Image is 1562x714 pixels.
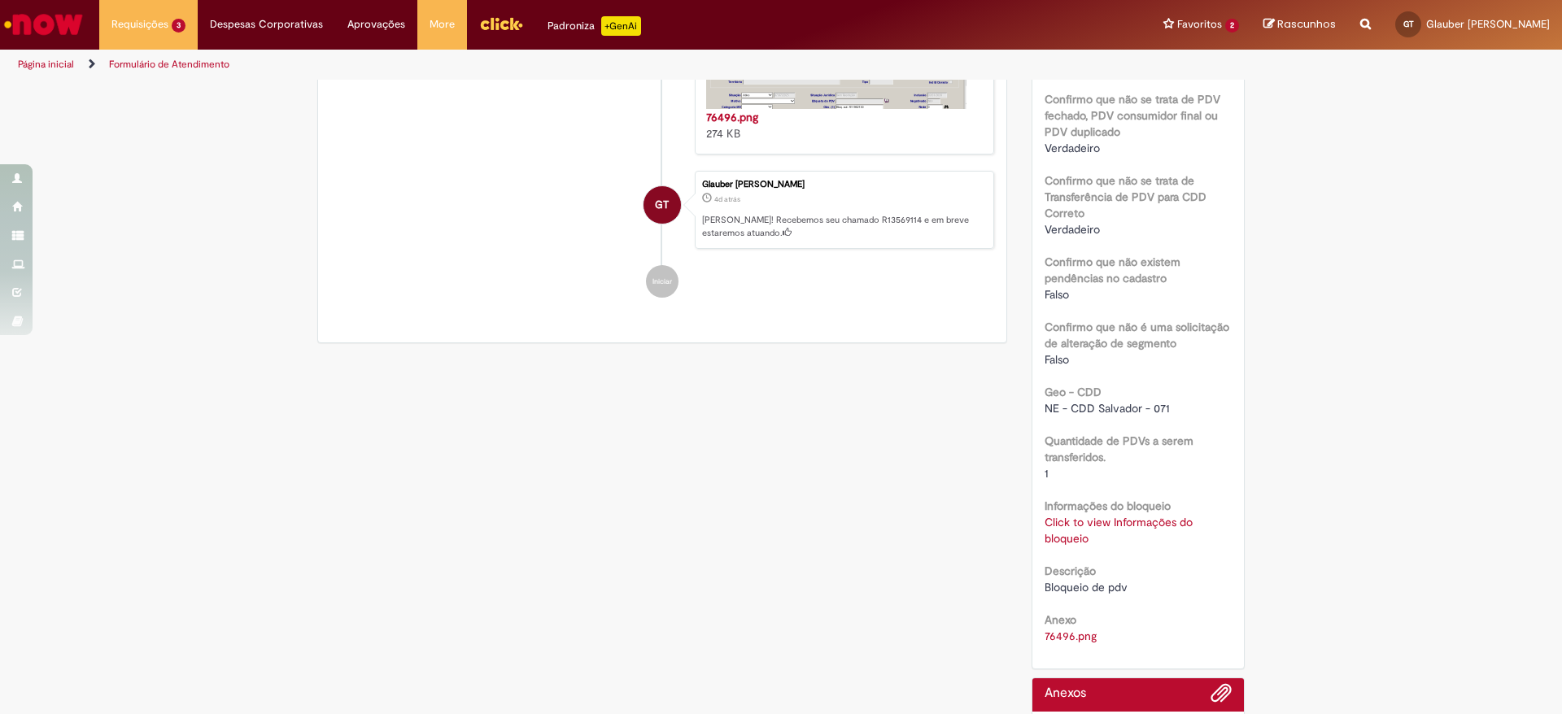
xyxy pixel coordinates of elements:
[714,194,740,204] span: 4d atrás
[2,8,85,41] img: ServiceNow
[1045,401,1170,416] span: NE - CDD Salvador - 071
[1225,19,1239,33] span: 2
[1045,564,1096,578] b: Descrição
[1403,19,1414,29] span: GT
[1045,92,1220,139] b: Confirmo que não se trata de PDV fechado, PDV consumidor final ou PDV duplicado
[1045,320,1229,350] b: Confirmo que não é uma solicitação de alteração de segmento
[706,110,758,124] a: 76496.png
[1045,433,1193,464] b: Quantidade de PDVs a serem transferidos.
[1277,16,1336,32] span: Rascunhos
[1045,629,1097,643] a: Download de 76496.png
[1177,16,1222,33] span: Favoritos
[644,186,681,224] div: Glauber Caricchio Tavares
[702,180,985,189] div: Glauber [PERSON_NAME]
[1045,173,1206,220] b: Confirmo que não se trata de Transferência de PDV para CDD Correto
[1426,17,1550,31] span: Glauber [PERSON_NAME]
[1045,352,1069,367] span: Falso
[347,16,405,33] span: Aprovações
[1045,498,1171,513] b: Informações do bloqueio
[1045,255,1180,285] b: Confirmo que não existem pendências no cadastro
[1045,141,1100,155] span: Verdadeiro
[1045,466,1049,481] span: 1
[18,58,74,71] a: Página inicial
[1045,287,1069,302] span: Falso
[210,16,323,33] span: Despesas Corporativas
[1045,222,1100,237] span: Verdadeiro
[1045,612,1076,627] b: Anexo
[1045,580,1128,594] span: Bloqueio de pdv
[430,16,455,33] span: More
[109,58,229,71] a: Formulário de Atendimento
[655,185,669,224] span: GT
[1263,17,1336,33] a: Rascunhos
[1211,682,1232,712] button: Adicionar anexos
[702,214,985,239] p: [PERSON_NAME]! Recebemos seu chamado R13569114 e em breve estaremos atuando.
[706,109,977,141] div: 274 KB
[12,50,1029,80] ul: Trilhas de página
[1045,385,1102,399] b: Geo - CDD
[601,16,641,36] p: +GenAi
[1045,515,1193,546] a: Click to view Informações do bloqueio
[548,16,641,36] div: Padroniza
[111,16,168,33] span: Requisições
[479,11,523,36] img: click_logo_yellow_360x200.png
[172,19,185,33] span: 3
[330,171,994,249] li: Glauber Caricchio Tavares
[714,194,740,204] time: 26/09/2025 08:28:32
[1045,686,1086,701] h2: Anexos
